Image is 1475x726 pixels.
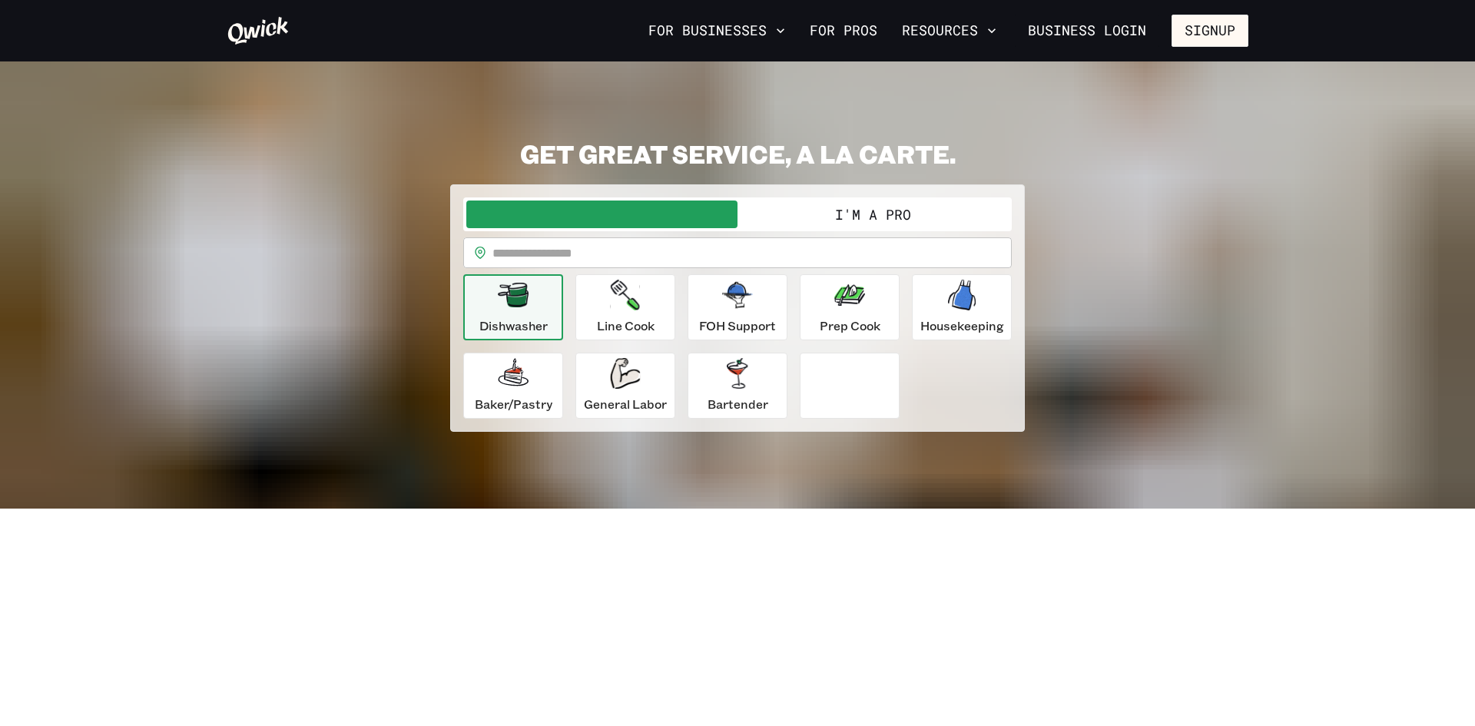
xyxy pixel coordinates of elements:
[1172,15,1248,47] button: Signup
[804,18,883,44] a: For Pros
[575,353,675,419] button: General Labor
[920,317,1004,335] p: Housekeeping
[1015,15,1159,47] a: Business Login
[475,395,552,413] p: Baker/Pastry
[912,274,1012,340] button: Housekeeping
[575,274,675,340] button: Line Cook
[463,274,563,340] button: Dishwasher
[450,138,1025,169] h2: GET GREAT SERVICE, A LA CARTE.
[466,201,737,228] button: I'm a Business
[699,317,776,335] p: FOH Support
[820,317,880,335] p: Prep Cook
[737,201,1009,228] button: I'm a Pro
[584,395,667,413] p: General Labor
[479,317,548,335] p: Dishwasher
[688,353,787,419] button: Bartender
[597,317,655,335] p: Line Cook
[800,274,900,340] button: Prep Cook
[896,18,1003,44] button: Resources
[708,395,768,413] p: Bartender
[463,353,563,419] button: Baker/Pastry
[642,18,791,44] button: For Businesses
[688,274,787,340] button: FOH Support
